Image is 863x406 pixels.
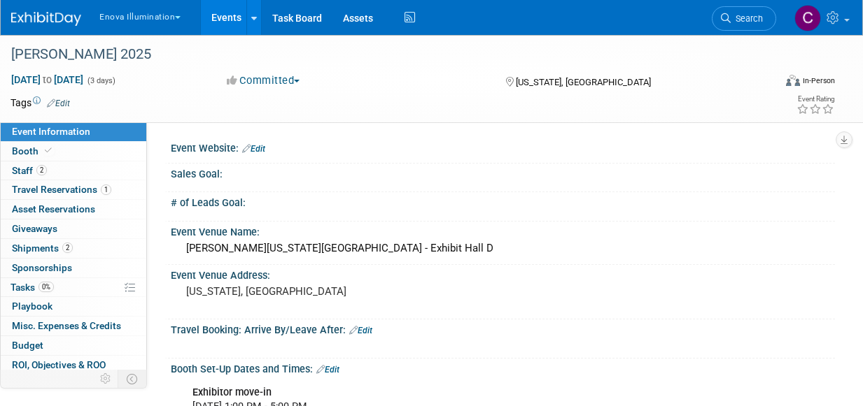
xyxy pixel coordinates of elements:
[181,238,825,259] div: [PERSON_NAME][US_STATE][GEOGRAPHIC_DATA] - Exhibit Hall D
[171,319,835,338] div: Travel Booking: Arrive By/Leave After:
[12,145,55,157] span: Booth
[802,75,835,86] div: In-Person
[349,326,372,335] a: Edit
[186,285,432,298] pre: [US_STATE], [GEOGRAPHIC_DATA]
[101,184,111,195] span: 1
[38,282,54,292] span: 0%
[47,99,70,108] a: Edit
[36,165,47,175] span: 2
[12,340,43,351] span: Budget
[1,219,146,238] a: Giveaways
[797,96,834,103] div: Event Rating
[316,365,339,375] a: Edit
[11,12,81,26] img: ExhibitDay
[1,180,146,199] a: Travel Reservations1
[118,370,147,388] td: Toggle Event Tabs
[12,165,47,176] span: Staff
[242,144,265,154] a: Edit
[171,265,835,282] div: Event Venue Address:
[171,192,835,210] div: # of Leads Goal:
[12,242,73,254] span: Shipments
[12,184,111,195] span: Travel Reservations
[222,73,305,88] button: Committed
[12,359,106,370] span: ROI, Objectives & ROO
[94,370,118,388] td: Personalize Event Tab Strip
[1,122,146,141] a: Event Information
[712,6,776,31] a: Search
[786,75,800,86] img: Format-Inperson.png
[1,259,146,277] a: Sponsorships
[171,358,835,377] div: Booth Set-Up Dates and Times:
[1,239,146,258] a: Shipments2
[6,42,764,67] div: [PERSON_NAME] 2025
[1,278,146,297] a: Tasks0%
[12,262,72,273] span: Sponsorships
[12,320,121,331] span: Misc. Expenses & Credits
[516,77,651,87] span: [US_STATE], [GEOGRAPHIC_DATA]
[1,317,146,335] a: Misc. Expenses & Credits
[171,138,835,156] div: Event Website:
[12,126,90,137] span: Event Information
[1,142,146,161] a: Booth
[1,161,146,180] a: Staff2
[12,203,95,215] span: Asset Reservations
[171,164,835,181] div: Sales Goal:
[12,223,57,234] span: Giveaways
[1,297,146,316] a: Playbook
[192,386,272,398] b: Exhibitor move-in
[12,300,52,312] span: Playbook
[1,200,146,219] a: Asset Reservations
[731,13,763,24] span: Search
[171,222,835,239] div: Event Venue Name:
[10,96,70,110] td: Tags
[62,242,73,253] span: 2
[1,356,146,375] a: ROI, Objectives & ROO
[41,74,54,85] span: to
[794,5,821,31] img: Coley McClendon
[1,336,146,355] a: Budget
[10,282,54,293] span: Tasks
[10,73,84,86] span: [DATE] [DATE]
[45,147,52,154] i: Booth reservation complete
[715,73,835,94] div: Event Format
[86,76,115,85] span: (3 days)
